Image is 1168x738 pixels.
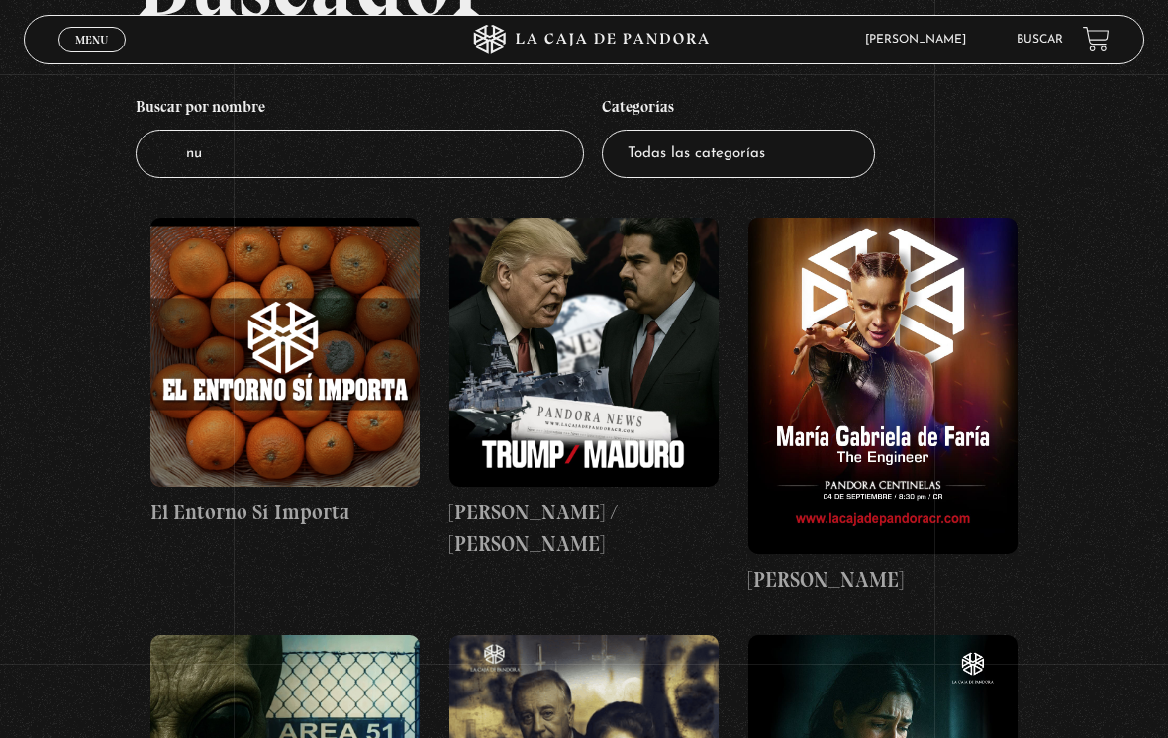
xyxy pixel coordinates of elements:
a: View your shopping cart [1083,26,1110,52]
a: Buscar [1017,34,1063,46]
span: Menu [75,34,108,46]
h4: El Entorno Sí Importa [150,497,420,528]
a: [PERSON_NAME] [748,218,1018,595]
h4: [PERSON_NAME] / [PERSON_NAME] [449,497,719,559]
a: El Entorno Sí Importa [150,218,420,527]
h4: Categorías [602,88,875,130]
span: Cerrar [69,50,116,64]
h4: Buscar por nombre [136,88,584,130]
span: [PERSON_NAME] [855,34,986,46]
a: [PERSON_NAME] / [PERSON_NAME] [449,218,719,559]
h4: [PERSON_NAME] [748,564,1018,596]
